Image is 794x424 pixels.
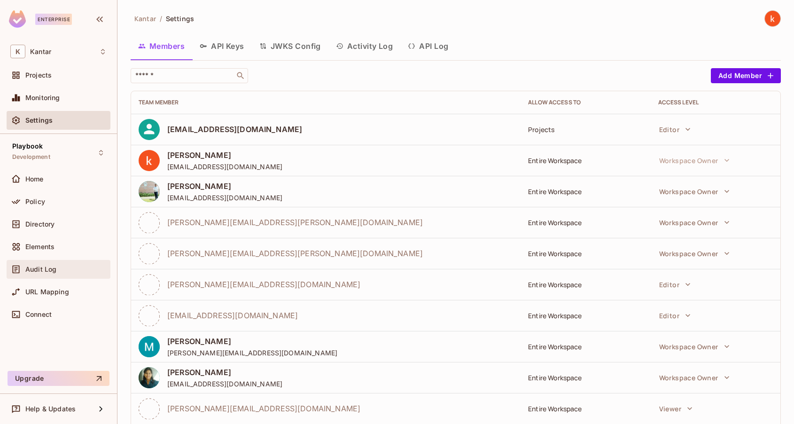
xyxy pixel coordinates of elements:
[400,34,456,58] button: API Log
[654,182,734,201] button: Workspace Owner
[139,367,160,388] img: ACg8ocKZbBeZ3ZQFKu3QcJWd0va88p9ufapdK_DTWV6jB5d1ZQMOz96y=s96-c
[8,371,109,386] button: Upgrade
[131,34,192,58] button: Members
[167,403,360,414] span: [PERSON_NAME][EMAIL_ADDRESS][DOMAIN_NAME]
[167,279,360,290] span: [PERSON_NAME][EMAIL_ADDRESS][DOMAIN_NAME]
[167,310,298,321] span: [EMAIL_ADDRESS][DOMAIN_NAME]
[35,14,72,25] div: Enterprise
[167,193,282,202] span: [EMAIL_ADDRESS][DOMAIN_NAME]
[167,336,337,346] span: [PERSON_NAME]
[134,14,156,23] span: Kantar
[654,213,734,232] button: Workspace Owner
[25,198,45,205] span: Policy
[166,14,194,23] span: Settings
[139,336,160,357] img: ACg8ocKABouR_5kVCWZ4R9BYAxUVXaqqCmwn4aqMz3RwN6V63cR2Rw=s96-c
[528,342,643,351] div: Entire Workspace
[528,187,643,196] div: Entire Workspace
[167,150,282,160] span: [PERSON_NAME]
[25,311,52,318] span: Connect
[167,162,282,171] span: [EMAIL_ADDRESS][DOMAIN_NAME]
[654,244,734,263] button: Workspace Owner
[765,11,780,26] img: kumareshan natarajan
[167,124,302,134] span: [EMAIL_ADDRESS][DOMAIN_NAME]
[528,249,643,258] div: Entire Workspace
[711,68,781,83] button: Add Member
[167,348,337,357] span: [PERSON_NAME][EMAIL_ADDRESS][DOMAIN_NAME]
[528,373,643,382] div: Entire Workspace
[139,181,160,202] img: ACg8ocK2nBdahwBjdCFADoxZRBjljRCCX6h0s1gvJ7za88hbG2yCrryE=s96-c
[252,34,328,58] button: JWKS Config
[654,337,734,356] button: Workspace Owner
[9,10,26,28] img: SReyMgAAAABJRU5ErkJggg==
[654,306,695,325] button: Editor
[25,220,54,228] span: Directory
[25,175,44,183] span: Home
[528,99,643,106] div: Allow Access to
[139,99,513,106] div: Team Member
[25,94,60,102] span: Monitoring
[12,142,43,150] span: Playbook
[25,288,69,296] span: URL Mapping
[139,150,160,171] img: ACg8ocI9hOv8dz3o6ZgUtWkP-neziAr3C4lp8mCpQMgaJG63OFUaZg=s96-c
[528,218,643,227] div: Entire Workspace
[654,120,695,139] button: Editor
[25,266,56,273] span: Audit Log
[160,14,162,23] li: /
[10,45,25,58] span: K
[25,243,54,251] span: Elements
[167,181,282,191] span: [PERSON_NAME]
[528,280,643,289] div: Entire Workspace
[25,405,76,413] span: Help & Updates
[528,156,643,165] div: Entire Workspace
[167,379,282,388] span: [EMAIL_ADDRESS][DOMAIN_NAME]
[654,275,695,294] button: Editor
[30,48,51,55] span: Workspace: Kantar
[528,125,643,134] div: Projects
[658,99,773,106] div: Access Level
[167,248,423,259] span: [PERSON_NAME][EMAIL_ADDRESS][PERSON_NAME][DOMAIN_NAME]
[528,404,643,413] div: Entire Workspace
[12,153,50,161] span: Development
[25,71,52,79] span: Projects
[328,34,401,58] button: Activity Log
[654,368,734,387] button: Workspace Owner
[528,311,643,320] div: Entire Workspace
[167,367,282,377] span: [PERSON_NAME]
[167,217,423,228] span: [PERSON_NAME][EMAIL_ADDRESS][PERSON_NAME][DOMAIN_NAME]
[25,117,53,124] span: Settings
[654,151,734,170] button: Workspace Owner
[654,399,697,418] button: Viewer
[192,34,252,58] button: API Keys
